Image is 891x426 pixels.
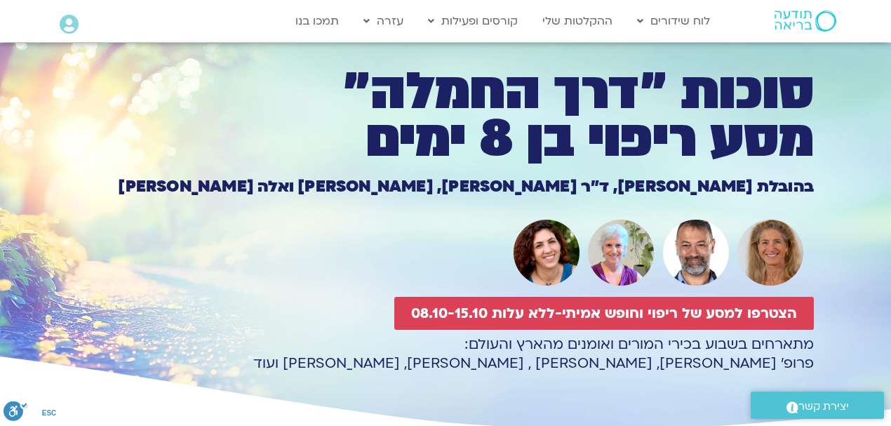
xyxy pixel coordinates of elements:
h1: סוכות ״דרך החמלה״ מסע ריפוי בן 8 ימים [77,68,814,164]
a: קורסים ופעילות [421,8,525,34]
a: לוח שידורים [630,8,717,34]
a: עזרה [356,8,410,34]
p: מתארחים בשבוע בכירי המורים ואומנים מהארץ והעולם: פרופ׳ [PERSON_NAME], [PERSON_NAME] , [PERSON_NAM... [77,335,814,373]
a: הצטרפו למסע של ריפוי וחופש אמיתי-ללא עלות 08.10-15.10 [394,297,814,330]
img: תודעה בריאה [775,11,836,32]
h1: בהובלת [PERSON_NAME], ד״ר [PERSON_NAME], [PERSON_NAME] ואלה [PERSON_NAME] [77,179,814,194]
a: יצירת קשר [751,392,884,419]
span: הצטרפו למסע של ריפוי וחופש אמיתי-ללא עלות 08.10-15.10 [411,305,797,321]
span: יצירת קשר [798,397,849,416]
a: ההקלטות שלי [535,8,619,34]
a: תמכו בנו [288,8,346,34]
